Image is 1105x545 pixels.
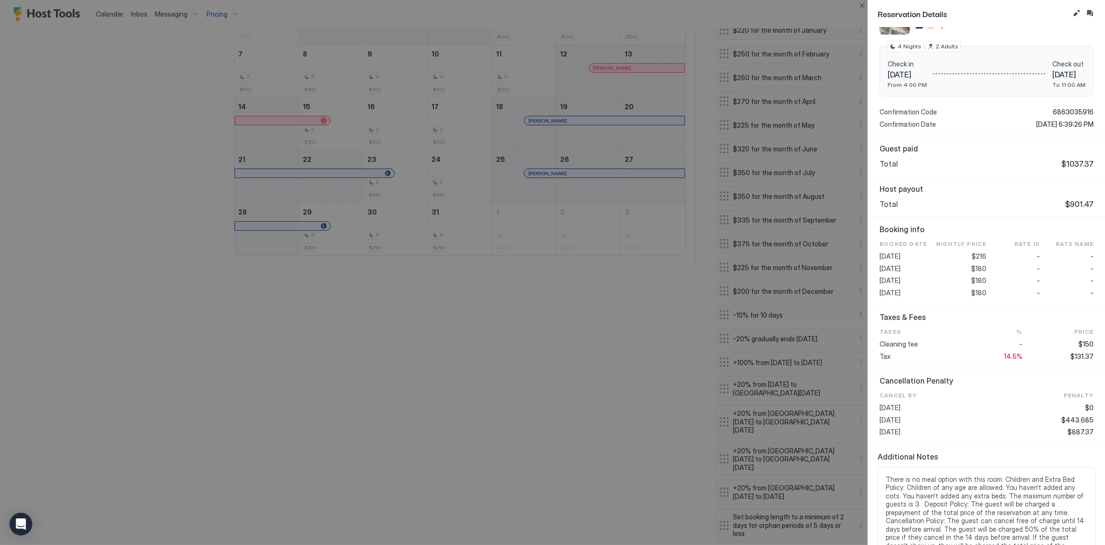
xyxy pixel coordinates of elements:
[880,252,933,261] span: [DATE]
[1064,391,1094,400] span: Penalty
[880,276,933,285] span: [DATE]
[1004,352,1022,361] span: 14.5%
[1056,240,1094,248] span: Rate Name
[1037,252,1040,261] span: -
[880,264,933,273] span: [DATE]
[878,8,1069,19] span: Reservation Details
[880,159,898,169] span: Total
[1070,352,1094,361] span: $131.37
[880,144,1094,153] span: Guest paid
[880,120,936,129] span: Confirmation Date
[1061,159,1094,169] span: $1037.37
[972,252,987,261] span: $216
[1052,60,1086,68] span: Check out
[880,289,933,297] span: [DATE]
[1068,428,1094,436] span: $887.37
[880,340,951,348] span: Cleaning fee
[936,240,987,248] span: Nightly Price
[898,42,921,51] span: 4 Nights
[1016,328,1022,336] span: %
[1071,8,1082,19] button: Edit reservation
[1053,108,1094,116] span: 6863035916
[878,452,1096,461] span: Additional Notes
[880,391,987,400] span: CANCEL BY
[1090,276,1094,285] span: -
[888,70,927,79] span: [DATE]
[880,404,987,412] span: [DATE]
[880,328,951,336] span: Taxes
[1014,240,1040,248] span: Rate ID
[1078,340,1094,348] span: $150
[936,42,958,51] span: 2 Adults
[972,264,987,273] span: $180
[1052,81,1086,88] span: To 11:00 AM
[972,289,987,297] span: $180
[1036,120,1094,129] span: [DATE] 6:39:26 PM
[880,108,937,116] span: Confirmation Code
[880,416,987,424] span: [DATE]
[880,240,933,248] span: Booked Date
[1085,404,1094,412] span: $0
[1090,264,1094,273] span: -
[9,513,32,536] div: Open Intercom Messenger
[1037,264,1040,273] span: -
[880,312,1094,322] span: Taxes & Fees
[880,376,1094,385] span: Cancellation Penalty
[1061,416,1094,424] span: $443.685
[972,276,987,285] span: $180
[880,428,987,436] span: [DATE]
[1065,199,1094,209] span: $901.47
[888,81,927,88] span: From 4:00 PM
[880,199,898,209] span: Total
[880,225,1094,234] span: Booking info
[1052,70,1086,79] span: [DATE]
[880,352,951,361] span: Tax
[880,184,1094,194] span: Host payout
[888,60,927,68] span: Check in
[1019,340,1022,348] span: -
[1084,8,1096,19] button: Inbox
[1037,276,1040,285] span: -
[1037,289,1040,297] span: -
[1074,328,1094,336] span: Price
[1090,289,1094,297] span: -
[1090,252,1094,261] span: -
